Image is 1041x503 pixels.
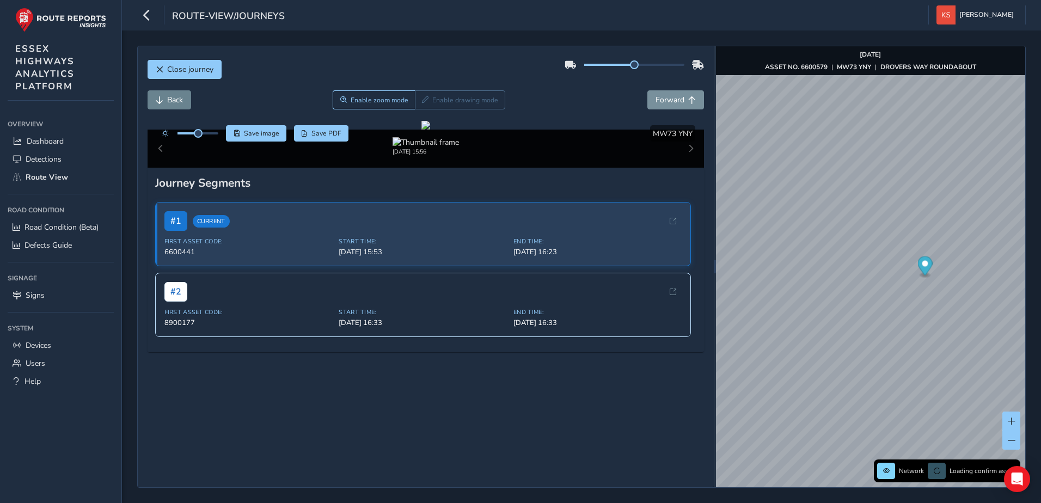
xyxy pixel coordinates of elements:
strong: ASSET NO. 6600579 [765,63,828,71]
span: [DATE] 16:33 [513,318,682,328]
button: Save [226,125,286,142]
span: route-view/journeys [172,9,285,24]
span: ESSEX HIGHWAYS ANALYTICS PLATFORM [15,42,75,93]
span: First Asset Code: [164,308,333,316]
a: Detections [8,150,114,168]
span: First Asset Code: [164,237,333,246]
span: [DATE] 16:23 [513,247,682,257]
a: Route View [8,168,114,186]
a: Signs [8,286,114,304]
button: PDF [294,125,349,142]
span: Users [26,358,45,369]
div: Signage [8,270,114,286]
div: [DATE] 15:56 [393,148,459,156]
span: [DATE] 15:53 [339,247,507,257]
span: # 2 [164,282,187,302]
button: Zoom [333,90,415,109]
span: [PERSON_NAME] [959,5,1014,24]
span: Back [167,95,183,105]
img: rr logo [15,8,106,32]
a: Defects Guide [8,236,114,254]
span: MW73 YNY [653,128,693,139]
span: Loading confirm assets [950,467,1017,475]
a: Users [8,354,114,372]
span: Network [899,467,924,475]
div: Road Condition [8,202,114,218]
img: Thumbnail frame [393,137,459,148]
strong: MW73 YNY [837,63,871,71]
span: Start Time: [339,237,507,246]
span: Close journey [167,64,213,75]
span: End Time: [513,237,682,246]
span: Defects Guide [25,240,72,250]
button: Close journey [148,60,222,79]
strong: [DATE] [860,50,881,59]
div: Overview [8,116,114,132]
div: | | [765,63,976,71]
span: # 1 [164,211,187,231]
button: Back [148,90,191,109]
span: 8900177 [164,318,333,328]
a: Help [8,372,114,390]
span: Forward [656,95,684,105]
div: Journey Segments [155,175,697,191]
span: Enable zoom mode [351,96,408,105]
span: Devices [26,340,51,351]
div: System [8,320,114,336]
div: Map marker [917,256,932,279]
button: Forward [647,90,704,109]
span: Help [25,376,41,387]
span: 6600441 [164,247,333,257]
a: Devices [8,336,114,354]
img: diamond-layout [936,5,956,24]
span: Route View [26,172,68,182]
span: Dashboard [27,136,64,146]
div: Open Intercom Messenger [1004,466,1030,492]
a: Dashboard [8,132,114,150]
span: End Time: [513,308,682,316]
span: Detections [26,154,62,164]
a: Road Condition (Beta) [8,218,114,236]
span: [DATE] 16:33 [339,318,507,328]
strong: DROVERS WAY ROUNDABOUT [880,63,976,71]
span: Save PDF [311,129,341,138]
span: Start Time: [339,308,507,316]
span: Signs [26,290,45,300]
span: Current [193,215,230,228]
button: [PERSON_NAME] [936,5,1018,24]
span: Road Condition (Beta) [25,222,99,232]
span: Save image [244,129,279,138]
